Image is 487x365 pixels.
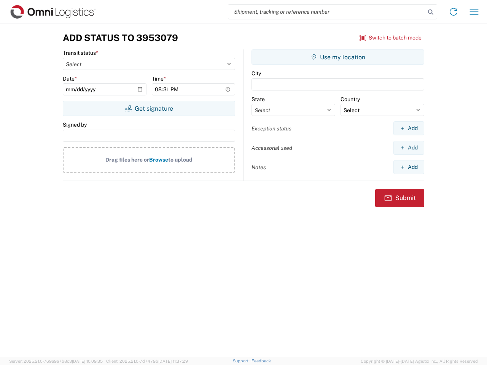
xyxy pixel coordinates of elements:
[360,32,422,44] button: Switch to batch mode
[393,160,424,174] button: Add
[63,75,77,82] label: Date
[149,157,168,163] span: Browse
[361,358,478,365] span: Copyright © [DATE]-[DATE] Agistix Inc., All Rights Reserved
[158,359,188,363] span: [DATE] 11:37:29
[63,121,87,128] label: Signed by
[63,49,98,56] label: Transit status
[251,359,271,363] a: Feedback
[393,121,424,135] button: Add
[63,32,178,43] h3: Add Status to 3953079
[251,125,291,132] label: Exception status
[63,101,235,116] button: Get signature
[251,70,261,77] label: City
[251,144,292,151] label: Accessorial used
[251,49,424,65] button: Use my location
[233,359,252,363] a: Support
[106,359,188,363] span: Client: 2025.21.0-7d7479b
[375,189,424,207] button: Submit
[105,157,149,163] span: Drag files here or
[72,359,103,363] span: [DATE] 10:09:35
[251,96,265,103] label: State
[341,96,360,103] label: Country
[168,157,193,163] span: to upload
[228,5,425,19] input: Shipment, tracking or reference number
[393,141,424,155] button: Add
[152,75,166,82] label: Time
[251,164,266,171] label: Notes
[9,359,103,363] span: Server: 2025.21.0-769a9a7b8c3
